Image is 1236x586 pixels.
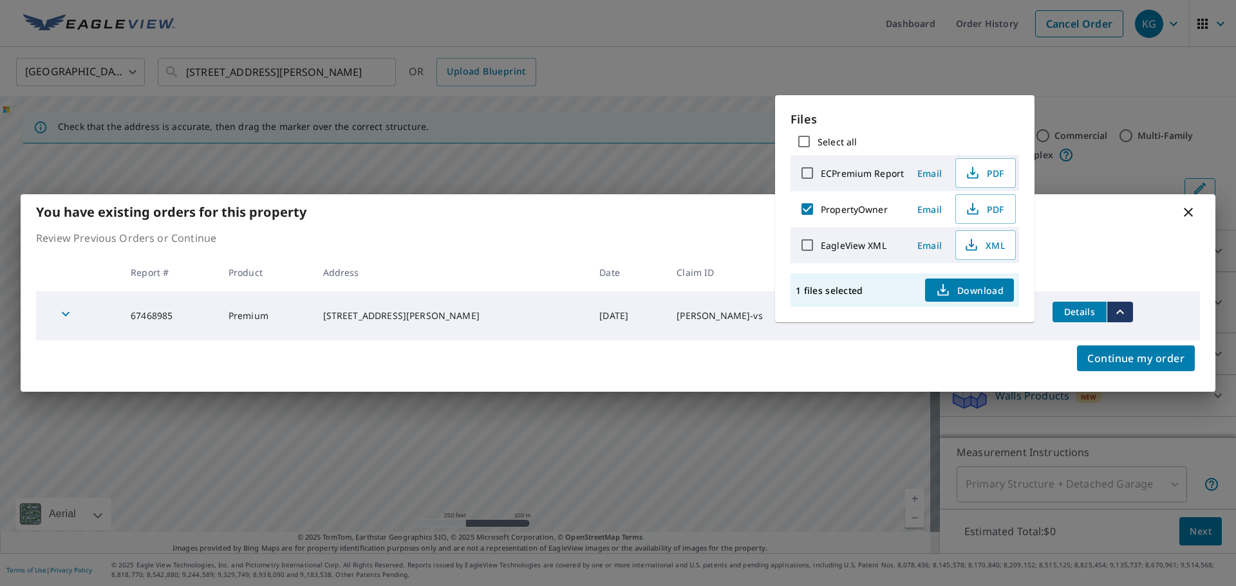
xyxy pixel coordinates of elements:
[120,291,218,340] td: 67468985
[909,163,950,183] button: Email
[935,282,1004,298] span: Download
[964,165,1005,181] span: PDF
[925,279,1014,302] button: Download
[914,167,945,179] span: Email
[791,111,1019,128] p: Files
[1060,306,1099,318] span: Details
[821,239,886,252] label: EagleView XML
[218,253,313,291] th: Product
[796,284,863,297] p: 1 files selected
[589,291,666,340] td: [DATE]
[955,158,1016,188] button: PDF
[964,201,1005,217] span: PDF
[909,235,950,255] button: Email
[821,167,904,179] label: ECPremium Report
[323,309,579,322] div: [STREET_ADDRESS][PERSON_NAME]
[909,199,950,219] button: Email
[589,253,666,291] th: Date
[666,253,832,291] th: Claim ID
[964,237,1005,253] span: XML
[914,203,945,215] span: Email
[821,203,888,215] label: PropertyOwner
[955,230,1016,260] button: XML
[1077,345,1195,371] button: Continue my order
[1053,302,1107,322] button: detailsBtn-67468985
[36,230,1200,246] p: Review Previous Orders or Continue
[120,253,218,291] th: Report #
[955,194,1016,224] button: PDF
[818,136,857,148] label: Select all
[1087,349,1184,367] span: Continue my order
[1107,302,1133,322] button: filesDropdownBtn-67468985
[218,291,313,340] td: Premium
[914,239,945,252] span: Email
[36,203,306,221] b: You have existing orders for this property
[313,253,590,291] th: Address
[666,291,832,340] td: [PERSON_NAME]-vs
